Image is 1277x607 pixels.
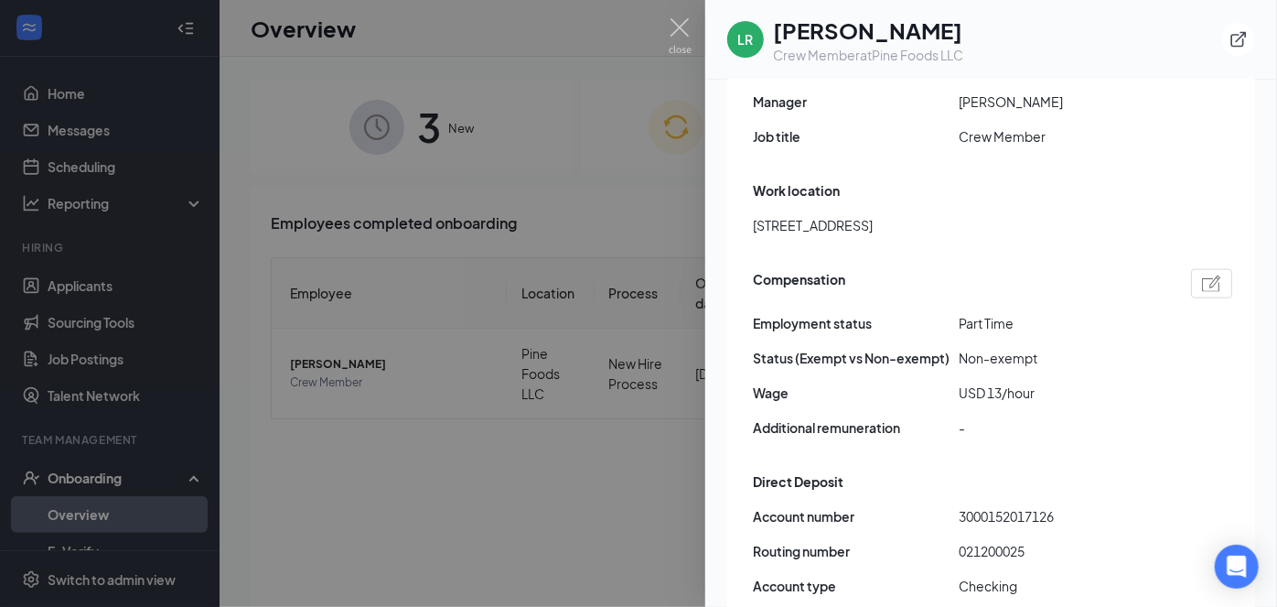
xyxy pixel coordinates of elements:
svg: ExternalLink [1229,30,1248,49]
span: Crew Member [959,126,1164,146]
h1: [PERSON_NAME] [773,15,963,46]
span: [PERSON_NAME] [959,92,1164,112]
span: Job title [753,126,959,146]
span: [STREET_ADDRESS] [753,215,873,235]
span: Compensation [753,269,845,298]
span: Employment status [753,313,959,333]
button: ExternalLink [1222,23,1255,56]
span: Part Time [959,313,1164,333]
span: Additional remuneration [753,417,959,438]
span: Wage [753,383,959,403]
span: Checking [959,576,1164,596]
span: USD 13/hour [959,383,1164,403]
span: - [959,417,1164,438]
span: Direct Deposit [753,472,843,492]
span: Account number [753,506,959,526]
span: 021200025 [959,541,1164,561]
div: Crew Member at Pine Foods LLC [773,46,963,64]
div: LR [738,30,754,49]
span: Manager [753,92,959,112]
span: Account type [753,576,959,596]
span: Work location [753,180,840,201]
span: Non-exempt [959,348,1164,368]
div: Open Intercom Messenger [1215,545,1259,589]
span: Routing number [753,541,959,561]
span: 3000152017126 [959,506,1164,526]
span: Status (Exempt vs Non-exempt) [753,348,959,368]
